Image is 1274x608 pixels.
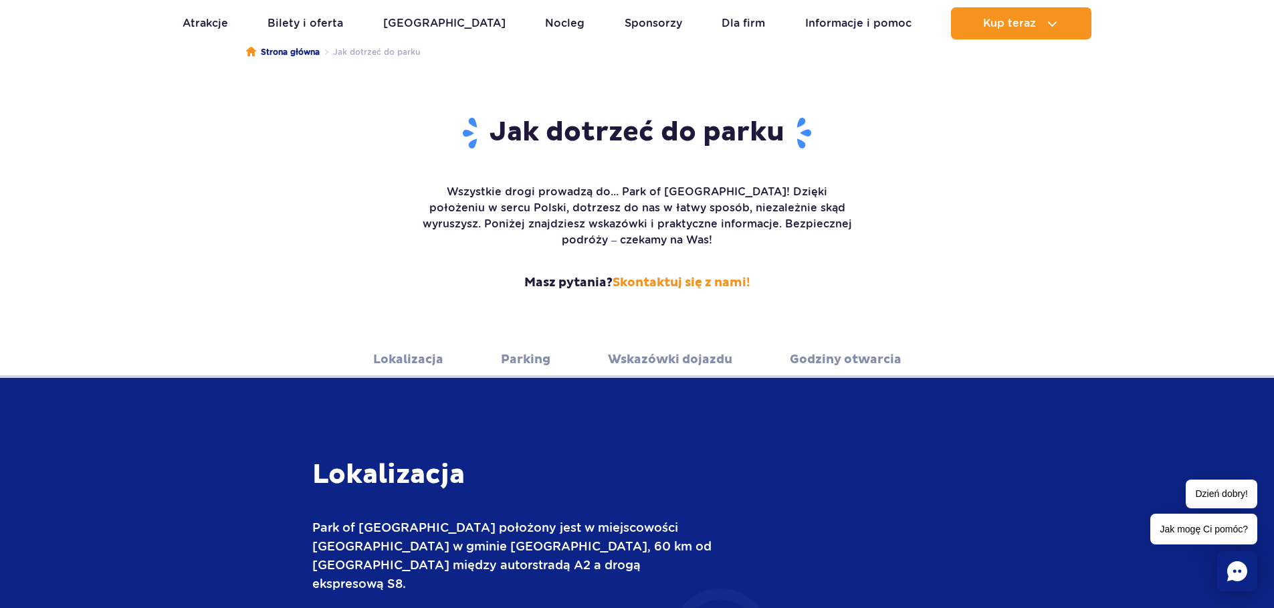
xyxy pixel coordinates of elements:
[790,341,901,378] a: Godziny otwarcia
[268,7,343,39] a: Bilety i oferta
[983,17,1036,29] span: Kup teraz
[373,341,443,378] a: Lokalizacja
[613,275,750,290] a: Skontaktuj się z nami!
[1186,480,1257,508] span: Dzień dobry!
[501,341,550,378] a: Parking
[1217,551,1257,591] div: Chat
[420,275,855,291] strong: Masz pytania?
[545,7,585,39] a: Nocleg
[722,7,765,39] a: Dla firm
[1150,514,1257,544] span: Jak mogę Ci pomóc?
[320,45,420,59] li: Jak dotrzeć do parku
[420,116,855,150] h1: Jak dotrzeć do parku
[420,184,855,248] p: Wszystkie drogi prowadzą do... Park of [GEOGRAPHIC_DATA]! Dzięki położeniu w sercu Polski, dotrze...
[312,518,714,593] p: Park of [GEOGRAPHIC_DATA] położony jest w miejscowości [GEOGRAPHIC_DATA] w gminie [GEOGRAPHIC_DAT...
[312,458,714,492] h3: Lokalizacja
[625,7,682,39] a: Sponsorzy
[608,341,732,378] a: Wskazówki dojazdu
[951,7,1091,39] button: Kup teraz
[805,7,912,39] a: Informacje i pomoc
[383,7,506,39] a: [GEOGRAPHIC_DATA]
[246,45,320,59] a: Strona główna
[183,7,228,39] a: Atrakcje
